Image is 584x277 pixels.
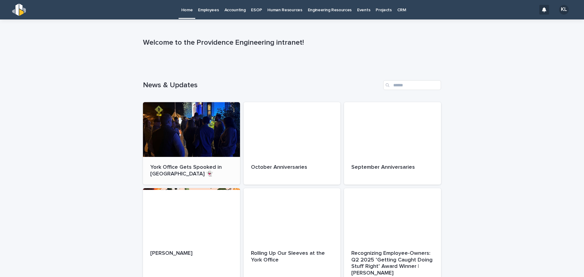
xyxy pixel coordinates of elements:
[12,4,26,16] img: s5b5MGTdWwFoU4EDV7nw
[351,164,434,171] p: September Anniversaries
[143,38,439,47] p: Welcome to the Providence Engineering intranet!
[143,102,240,185] a: York Office Gets Spooked in [GEOGRAPHIC_DATA] 👻
[251,250,333,263] p: Rolling Up Our Sleeves at the York Office
[383,80,441,90] input: Search
[150,250,233,257] p: [PERSON_NAME]
[344,102,441,185] a: September Anniversaries
[150,164,233,177] p: York Office Gets Spooked in [GEOGRAPHIC_DATA] 👻
[559,5,569,15] div: KL
[251,164,333,171] p: October Anniversaries
[351,250,434,276] p: Recognizing Employee-Owners: Q2 2025 ‘Getting Caught Doing Stuff Right’ Award Winner | [PERSON_NAME]
[143,81,381,90] h1: News & Updates
[244,102,341,185] a: October Anniversaries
